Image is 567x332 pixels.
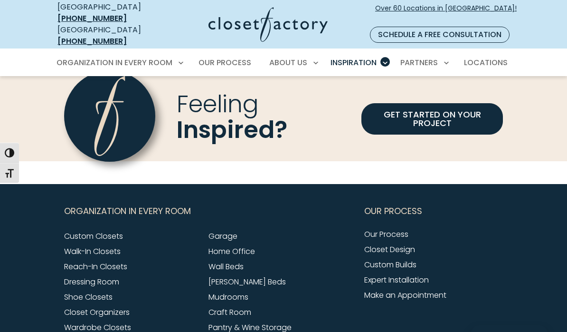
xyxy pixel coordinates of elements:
a: GET STARTED ON YOUR PROJECT [361,103,503,135]
a: Closet Organizers [64,307,130,318]
a: Expert Installation [364,274,429,285]
div: [GEOGRAPHIC_DATA] [57,1,161,24]
a: [PHONE_NUMBER] [57,36,127,47]
span: Organization in Every Room [64,199,191,223]
a: Our Process [364,229,408,240]
a: Reach-In Closets [64,261,127,272]
span: Organization in Every Room [57,57,172,68]
a: Custom Builds [364,259,416,270]
span: Our Process [198,57,251,68]
span: Over 60 Locations in [GEOGRAPHIC_DATA]! [375,3,517,23]
nav: Primary Menu [50,49,517,76]
span: About Us [269,57,307,68]
a: Garage [208,231,237,242]
a: Make an Appointment [364,290,446,301]
button: Footer Subnav Button - Organization in Every Room [64,199,353,223]
a: Schedule a Free Consultation [370,27,510,43]
span: Inspiration [331,57,377,68]
a: Walk-In Closets [64,246,121,257]
img: Closet Factory Logo [208,7,328,42]
a: Custom Closets [64,231,123,242]
a: Closet Design [364,244,415,255]
a: Mudrooms [208,292,248,303]
a: [PERSON_NAME] Beds [208,276,286,287]
a: Dressing Room [64,276,119,287]
span: Feeling [177,88,259,121]
a: Wall Beds [208,261,244,272]
button: Footer Subnav Button - Our Process [364,199,503,223]
a: Home Office [208,246,255,257]
span: Locations [464,57,508,68]
a: Shoe Closets [64,292,113,303]
span: Our Process [364,199,422,223]
span: Inspired? [177,113,287,146]
div: [GEOGRAPHIC_DATA] [57,24,161,47]
a: [PHONE_NUMBER] [57,13,127,24]
a: Craft Room [208,307,251,318]
span: Partners [400,57,438,68]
